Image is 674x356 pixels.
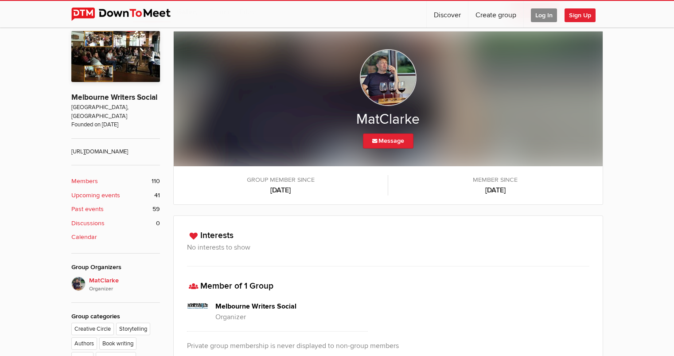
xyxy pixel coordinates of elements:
span: 110 [152,176,160,186]
h2: MatClarke [191,110,585,129]
b: [DATE] [397,185,594,196]
span: Log In [531,8,557,22]
span: [GEOGRAPHIC_DATA], [GEOGRAPHIC_DATA] [71,103,160,121]
a: Upcoming events 41 [71,191,160,200]
span: Member since [397,175,594,185]
h3: Interests [187,229,589,242]
span: 59 [152,204,160,214]
img: MatClarke [71,277,86,291]
a: Message [363,133,413,149]
a: Sign Up [565,1,603,27]
div: Group Organizers [71,262,160,272]
span: MatClarke [89,276,160,293]
span: Founded on [DATE] [71,121,160,129]
h3: No interests to show [187,242,589,253]
a: Past events 59 [71,204,160,214]
p: Organizer [215,312,368,322]
a: Log In [524,1,564,27]
img: DownToMeet [71,8,184,21]
a: Discussions 0 [71,219,160,228]
div: Group categories [71,312,160,321]
img: MatClarke [360,49,417,106]
b: Upcoming events [71,191,120,200]
p: Private group membership is never displayed to non-group members [187,340,589,351]
b: Calendar [71,232,97,242]
h4: Melbourne Writers Social [215,301,368,312]
a: Calendar [71,232,160,242]
a: MatClarkeOrganizer [71,277,160,293]
span: Sign Up [565,8,596,22]
b: Past events [71,204,104,214]
span: [URL][DOMAIN_NAME] [71,138,160,156]
a: Members 110 [71,176,160,186]
i: Organizer [89,285,160,293]
h3: Member of 1 Group [187,280,589,293]
b: Discussions [71,219,105,228]
a: Melbourne Writers Social [71,93,157,102]
a: Create group [468,1,523,27]
span: Group member since [183,175,379,185]
img: Melbourne Writers Social [71,31,160,82]
span: 0 [156,219,160,228]
b: [DATE] [183,185,379,196]
b: Members [71,176,98,186]
a: Discover [427,1,468,27]
span: 41 [154,191,160,200]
